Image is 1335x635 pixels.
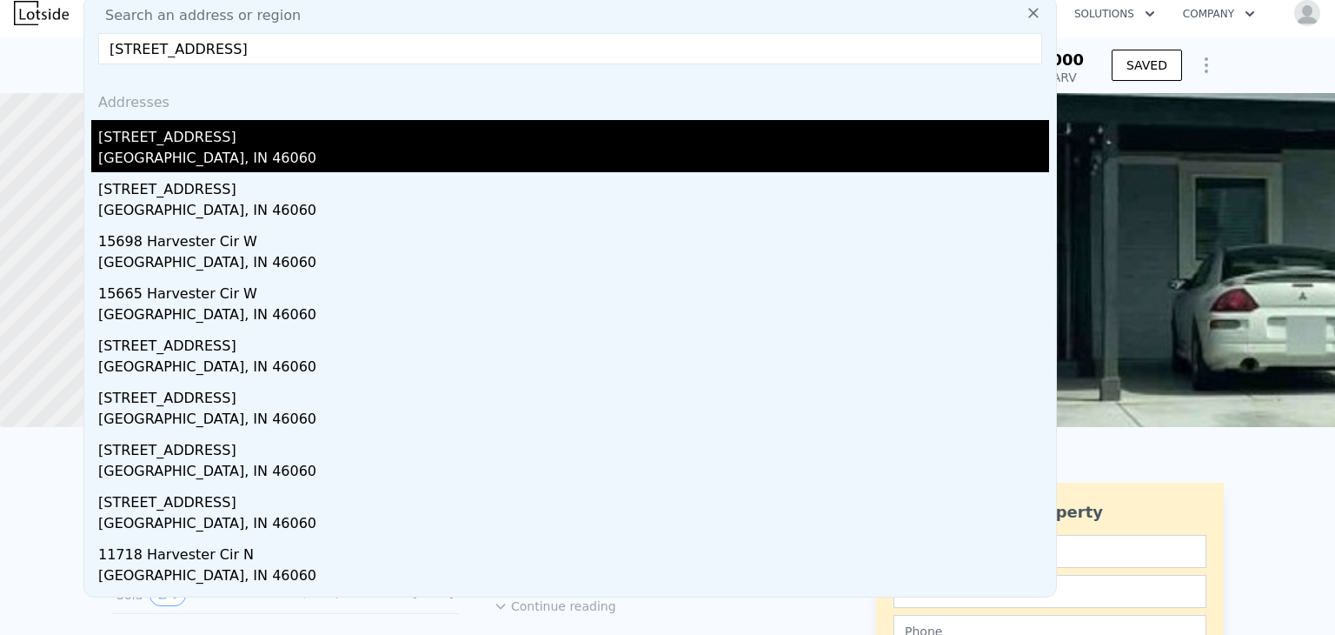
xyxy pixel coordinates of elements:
div: [GEOGRAPHIC_DATA], IN 46060 [98,409,1049,433]
div: [GEOGRAPHIC_DATA], IN 46060 [98,461,1049,485]
div: [STREET_ADDRESS] [98,172,1049,200]
div: Addresses [91,78,1049,120]
div: [GEOGRAPHIC_DATA], IN 46060 [98,304,1049,329]
div: [GEOGRAPHIC_DATA], IN 46060 [98,148,1049,172]
div: 11718 Harvester Cir N [98,538,1049,565]
div: 15767 Harvester Cir E [98,590,1049,618]
div: [STREET_ADDRESS] [98,485,1049,513]
div: [GEOGRAPHIC_DATA], IN 46060 [98,357,1049,381]
input: Enter an address, city, region, neighborhood or zip code [98,33,1042,64]
div: [STREET_ADDRESS] [98,381,1049,409]
button: Continue reading [494,598,616,615]
button: Show Options [1189,48,1224,83]
div: [GEOGRAPHIC_DATA], IN 46060 [98,200,1049,224]
div: [GEOGRAPHIC_DATA], IN 46060 [98,513,1049,538]
span: Search an address or region [91,5,301,26]
button: SAVED [1112,50,1182,81]
img: Lotside [14,1,69,25]
div: 15665 Harvester Cir W [98,277,1049,304]
div: [STREET_ADDRESS] [98,120,1049,148]
div: [STREET_ADDRESS] [98,433,1049,461]
div: [GEOGRAPHIC_DATA], IN 46060 [98,252,1049,277]
div: [GEOGRAPHIC_DATA], IN 46060 [98,565,1049,590]
div: [STREET_ADDRESS] [98,329,1049,357]
div: 15698 Harvester Cir W [98,224,1049,252]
